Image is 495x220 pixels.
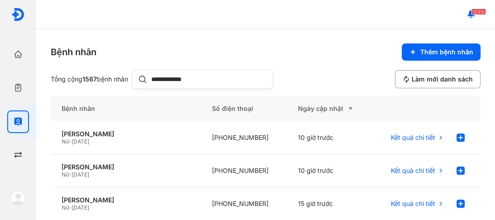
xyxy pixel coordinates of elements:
[62,196,190,204] div: [PERSON_NAME]
[72,171,89,178] span: [DATE]
[69,204,72,211] span: -
[298,103,362,114] div: Ngày cập nhật
[471,9,486,15] span: 12312
[201,96,287,121] div: Số điện thoại
[69,138,72,145] span: -
[391,200,435,208] span: Kết quả chi tiết
[201,154,287,187] div: [PHONE_NUMBER]
[201,121,287,154] div: [PHONE_NUMBER]
[391,134,435,142] span: Kết quả chi tiết
[62,138,69,145] span: Nữ
[11,191,25,206] img: logo
[62,163,190,171] div: [PERSON_NAME]
[62,171,69,178] span: Nữ
[391,167,435,175] span: Kết quả chi tiết
[11,8,25,21] img: logo
[412,75,473,83] span: Làm mới danh sách
[72,204,89,211] span: [DATE]
[72,138,89,145] span: [DATE]
[62,204,69,211] span: Nữ
[51,96,201,121] div: Bệnh nhân
[51,46,96,58] div: Bệnh nhân
[62,130,190,138] div: [PERSON_NAME]
[51,75,128,83] div: Tổng cộng bệnh nhân
[287,154,373,187] div: 10 giờ trước
[402,43,481,61] button: Thêm bệnh nhân
[69,171,72,178] span: -
[420,48,473,56] span: Thêm bệnh nhân
[82,75,97,83] span: 1567
[395,70,481,88] button: Làm mới danh sách
[287,121,373,154] div: 10 giờ trước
